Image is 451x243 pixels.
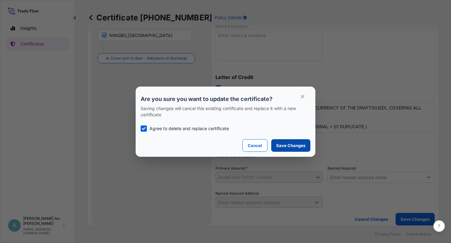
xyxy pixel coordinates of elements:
[149,125,229,132] p: Agree to delete and replace certificate
[242,139,267,152] button: Cancel
[141,105,310,118] p: Saving changes will cancel this existing certificate and replace it with a new certificate
[248,142,262,149] p: Cancel
[141,95,310,103] p: Are you sure you want to update the certificate?
[271,139,310,152] button: Save Changes
[276,142,305,149] p: Save Changes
